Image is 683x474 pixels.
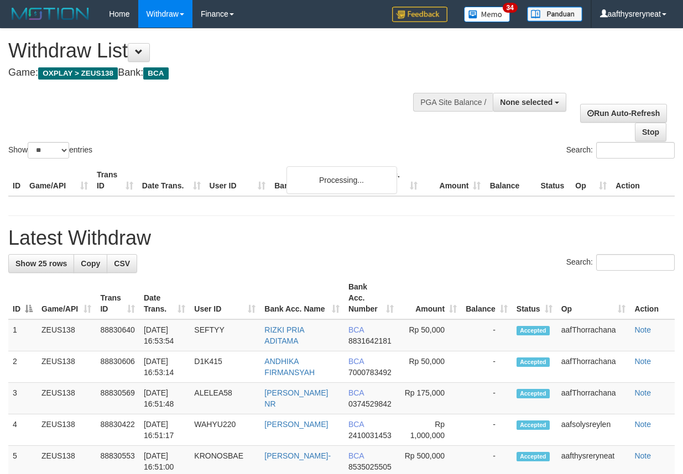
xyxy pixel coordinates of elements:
th: Amount: activate to sort column ascending [398,277,461,319]
div: PGA Site Balance / [413,93,493,112]
span: BCA [143,67,168,80]
span: CSV [114,259,130,268]
span: Accepted [517,357,550,367]
th: Date Trans. [138,165,205,196]
td: 3 [8,383,37,414]
td: aafThorrachana [557,319,630,351]
td: 88830640 [96,319,139,351]
th: Game/API: activate to sort column ascending [37,277,96,319]
th: Status: activate to sort column ascending [512,277,557,319]
th: Bank Acc. Name: activate to sort column ascending [260,277,344,319]
span: Accepted [517,420,550,430]
img: panduan.png [527,7,582,22]
a: CSV [107,254,137,273]
a: [PERSON_NAME] [264,420,328,429]
label: Search: [566,142,675,159]
td: SEFTYY [190,319,260,351]
span: BCA [348,357,364,366]
a: Show 25 rows [8,254,74,273]
td: [DATE] 16:53:14 [139,351,190,383]
img: Button%20Memo.svg [464,7,510,22]
td: ZEUS138 [37,319,96,351]
td: WAHYU220 [190,414,260,446]
td: ALELEA58 [190,383,260,414]
td: ZEUS138 [37,351,96,383]
td: - [461,414,512,446]
td: aafsolysreylen [557,414,630,446]
input: Search: [596,254,675,271]
img: Feedback.jpg [392,7,447,22]
td: D1K415 [190,351,260,383]
a: [PERSON_NAME] NR [264,388,328,408]
th: Status [536,165,571,196]
span: Accepted [517,452,550,461]
td: Rp 175,000 [398,383,461,414]
a: [PERSON_NAME]- [264,451,331,460]
th: Op [571,165,611,196]
select: Showentries [28,142,69,159]
td: 88830569 [96,383,139,414]
span: Copy [81,259,100,268]
span: BCA [348,420,364,429]
h4: Game: Bank: [8,67,444,78]
th: Bank Acc. Number [358,165,422,196]
a: Stop [635,123,666,141]
th: User ID [205,165,270,196]
td: 88830422 [96,414,139,446]
a: Note [634,388,651,397]
a: Run Auto-Refresh [580,104,667,123]
span: Copy 8831642181 to clipboard [348,336,392,345]
a: Note [634,451,651,460]
th: ID [8,165,25,196]
button: None selected [493,93,566,112]
td: - [461,383,512,414]
td: ZEUS138 [37,414,96,446]
span: BCA [348,325,364,334]
th: User ID: activate to sort column ascending [190,277,260,319]
th: Amount [422,165,486,196]
th: Bank Acc. Number: activate to sort column ascending [344,277,398,319]
a: Note [634,357,651,366]
td: ZEUS138 [37,383,96,414]
span: 34 [503,3,518,13]
div: Processing... [286,166,397,194]
td: [DATE] 16:51:48 [139,383,190,414]
a: ANDHIKA FIRMANSYAH [264,357,315,377]
span: Copy 0374529842 to clipboard [348,399,392,408]
span: BCA [348,388,364,397]
td: aafThorrachana [557,383,630,414]
th: Action [611,165,675,196]
img: MOTION_logo.png [8,6,92,22]
th: Bank Acc. Name [270,165,358,196]
td: [DATE] 16:53:54 [139,319,190,351]
td: 88830606 [96,351,139,383]
td: aafThorrachana [557,351,630,383]
span: Copy 2410031453 to clipboard [348,431,392,440]
th: Date Trans.: activate to sort column ascending [139,277,190,319]
td: 4 [8,414,37,446]
span: Accepted [517,326,550,335]
span: Copy 8535025505 to clipboard [348,462,392,471]
label: Search: [566,254,675,271]
input: Search: [596,142,675,159]
span: BCA [348,451,364,460]
td: Rp 1,000,000 [398,414,461,446]
a: Copy [74,254,107,273]
td: Rp 50,000 [398,351,461,383]
span: Copy 7000783492 to clipboard [348,368,392,377]
h1: Latest Withdraw [8,227,675,249]
span: None selected [500,98,552,107]
label: Show entries [8,142,92,159]
a: Note [634,325,651,334]
span: OXPLAY > ZEUS138 [38,67,118,80]
span: Show 25 rows [15,259,67,268]
th: ID: activate to sort column descending [8,277,37,319]
td: 2 [8,351,37,383]
td: Rp 50,000 [398,319,461,351]
span: Accepted [517,389,550,398]
th: Op: activate to sort column ascending [557,277,630,319]
h1: Withdraw List [8,40,444,62]
td: - [461,351,512,383]
th: Game/API [25,165,92,196]
td: - [461,319,512,351]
